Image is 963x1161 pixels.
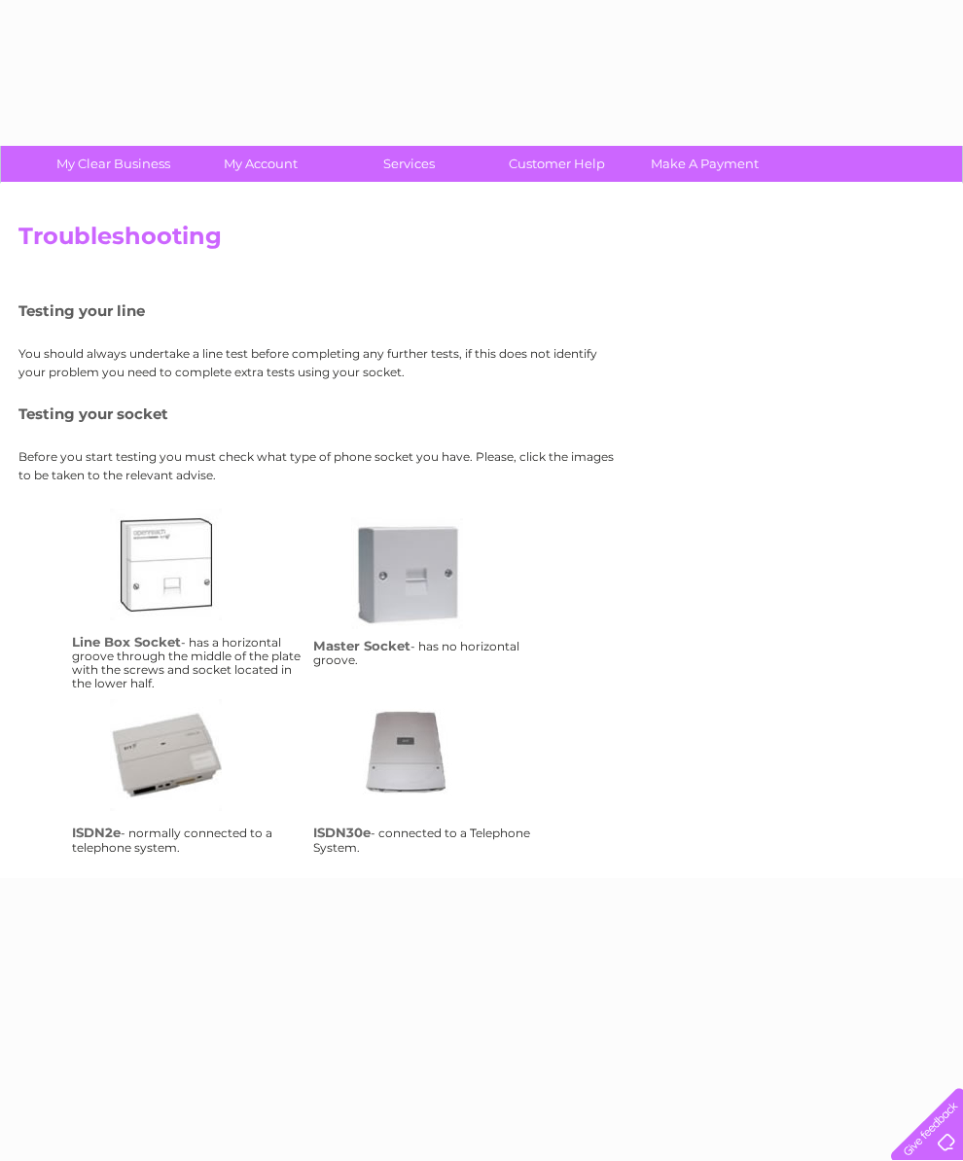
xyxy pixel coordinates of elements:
[313,825,371,840] h4: ISDN30e
[33,146,194,182] a: My Clear Business
[308,504,550,695] td: - has no horizontal groove.
[18,405,622,422] h5: Testing your socket
[181,146,341,182] a: My Account
[18,344,622,381] p: You should always undertake a line test before completing any further tests, if this does not ide...
[18,223,945,260] h2: Troubleshooting
[313,638,410,653] h4: Master Socket
[351,517,507,673] a: ms
[477,146,637,182] a: Customer Help
[18,302,622,319] h5: Testing your line
[351,699,507,855] a: isdn30e
[329,146,489,182] a: Services
[18,447,622,484] p: Before you start testing you must check what type of phone socket you have. Please, click the ima...
[110,699,266,855] a: isdn2e
[624,146,785,182] a: Make A Payment
[72,634,181,650] h4: Line Box Socket
[67,694,308,859] td: - normally connected to a telephone system.
[72,825,121,840] h4: ISDN2e
[67,504,308,695] td: - has a horizontal groove through the middle of the plate with the screws and socket located in t...
[110,509,266,664] a: lbs
[308,694,550,859] td: - connected to a Telephone System.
